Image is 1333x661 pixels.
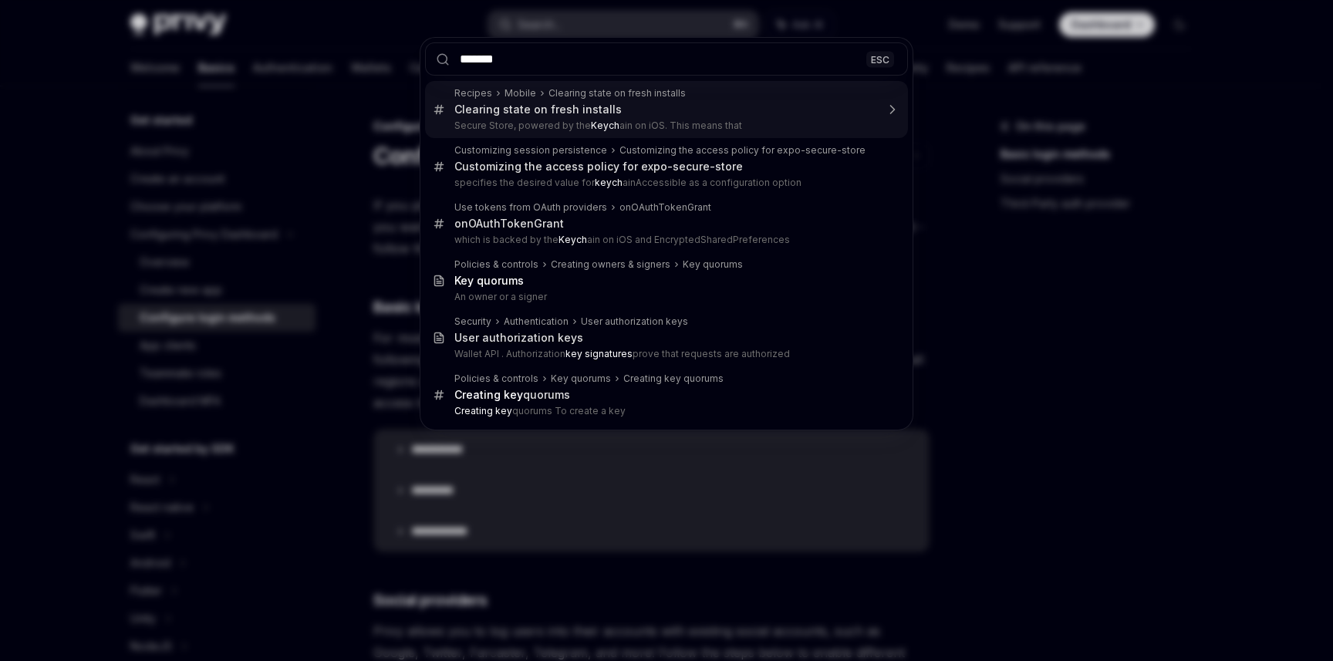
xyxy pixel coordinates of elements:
b: key signatures [565,348,633,359]
div: Key quorums [683,258,743,271]
p: An owner or a signer [454,291,876,303]
div: User authorization keys [454,331,583,345]
div: Authentication [504,315,569,328]
div: Key quorums [551,373,611,385]
div: Clearing state on fresh installs [548,87,686,99]
div: Security [454,315,491,328]
div: Creating key quorums [623,373,724,385]
p: which is backed by the ain on iOS and EncryptedSharedPreferences [454,234,876,246]
p: quorums To create a key [454,405,876,417]
div: User authorization keys [581,315,688,328]
div: Use tokens from OAuth providers [454,201,607,214]
b: Keych [591,120,619,131]
p: Wallet API . Authorization prove that requests are authorized [454,348,876,360]
p: specifies the desired value for ainAccessible as a configuration option [454,177,876,189]
div: Clearing state on fresh installs [454,103,622,116]
div: onOAuthTokenGrant [619,201,711,214]
div: ESC [866,51,894,67]
div: Recipes [454,87,492,99]
div: Customizing the access policy for expo-secure-store [454,160,743,174]
b: Key quorums [454,274,524,287]
b: keych [595,177,623,188]
div: onOAuthTokenGrant [454,217,564,231]
p: Secure Store, powered by the ain on iOS. This means that [454,120,876,132]
div: Customizing the access policy for expo-secure-store [619,144,866,157]
div: Policies & controls [454,373,538,385]
div: Policies & controls [454,258,538,271]
div: Mobile [505,87,536,99]
div: Customizing session persistence [454,144,607,157]
b: Keych [559,234,587,245]
b: Creating key [454,405,512,416]
b: Creating key [454,388,523,401]
div: Creating owners & signers [551,258,670,271]
div: quorums [454,388,570,402]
